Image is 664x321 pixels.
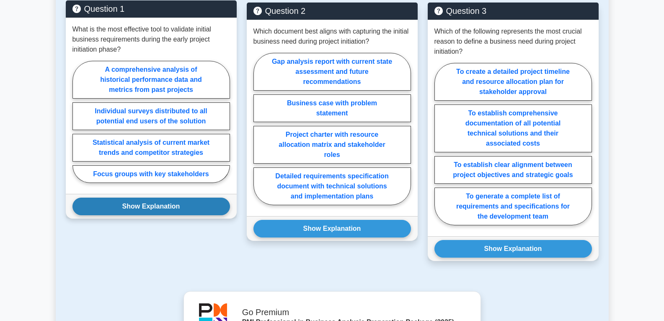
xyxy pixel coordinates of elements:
[434,188,592,225] label: To generate a complete list of requirements and specifications for the development team
[72,61,230,99] label: A comprehensive analysis of historical performance data and metrics from past projects
[72,24,230,55] p: What is the most effective tool to validate initial business requirements during the early projec...
[72,165,230,183] label: Focus groups with key stakeholders
[434,156,592,184] label: To establish clear alignment between project objectives and strategic goals
[434,63,592,101] label: To create a detailed project timeline and resource allocation plan for stakeholder approval
[253,220,411,237] button: Show Explanation
[72,134,230,162] label: Statistical analysis of current market trends and competitor strategies
[434,104,592,152] label: To establish comprehensive documentation of all potential technical solutions and their associate...
[253,167,411,205] label: Detailed requirements specification document with technical solutions and implementation plans
[434,6,592,16] h5: Question 3
[72,102,230,130] label: Individual surveys distributed to all potential end users of the solution
[434,26,592,57] p: Which of the following represents the most crucial reason to define a business need during projec...
[72,198,230,215] button: Show Explanation
[253,26,411,47] p: Which document best aligns with capturing the initial business need during project initiation?
[434,240,592,258] button: Show Explanation
[253,94,411,122] label: Business case with problem statement
[72,4,230,14] h5: Question 1
[253,126,411,164] label: Project charter with resource allocation matrix and stakeholder roles
[253,6,411,16] h5: Question 2
[253,53,411,91] label: Gap analysis report with current state assessment and future recommendations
